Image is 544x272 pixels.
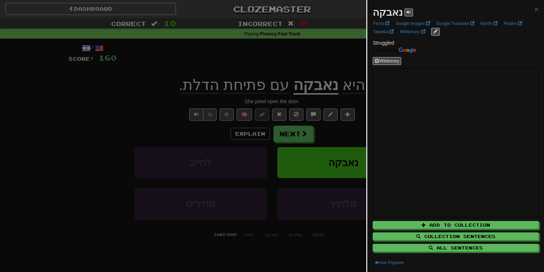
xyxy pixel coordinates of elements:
button: Use Popover [373,259,406,267]
button: edit links [431,28,440,36]
button: All Sentences [373,244,539,252]
span: × [534,5,539,13]
strong: נאבקה [373,7,403,18]
a: Tatoeba [371,28,396,36]
img: Color short [373,47,416,53]
a: Morfix [478,20,500,27]
button: Wiktionary [373,57,401,65]
button: Close [534,5,539,13]
button: Collection Sentences [373,232,539,240]
a: Forvo [371,20,392,27]
a: Google Images [393,20,432,27]
span: Struggled [373,40,394,46]
button: Add to Collection [373,221,539,229]
a: Wiktionary [398,28,427,36]
a: Google Translate [434,20,477,27]
a: Pealim [502,20,524,27]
